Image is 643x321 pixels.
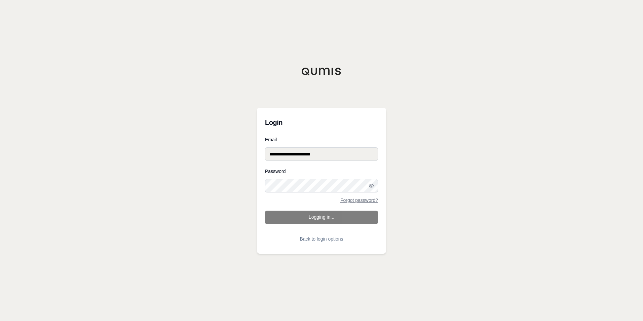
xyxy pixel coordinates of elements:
h3: Login [265,116,378,129]
label: Email [265,137,378,142]
a: Forgot password? [340,198,378,203]
img: Qumis [301,67,342,75]
button: Back to login options [265,232,378,246]
label: Password [265,169,378,174]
